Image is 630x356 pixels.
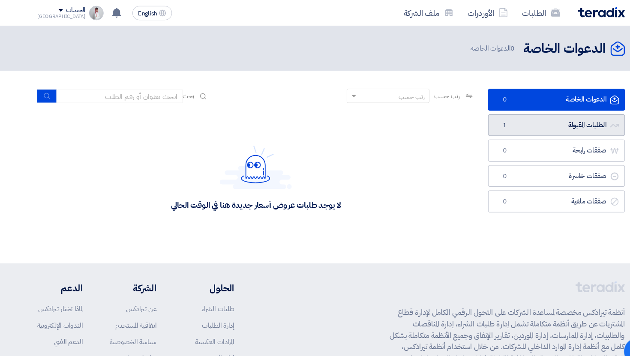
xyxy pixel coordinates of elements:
a: صفقات خاسرة0 [465,157,595,178]
a: ملف الشركة [378,2,438,22]
div: دردشة مفتوحة [594,322,620,347]
span: 0 [475,91,486,99]
span: English [132,10,150,16]
span: 0 [475,139,486,148]
a: طلبات الشراء [192,289,223,299]
a: الندوات الإلكترونية [36,305,79,314]
span: 0 [475,164,486,172]
a: إدارة الطلبات [192,305,223,314]
a: سياسة الخصوصية [104,320,149,330]
a: الأوردرات [438,2,490,22]
li: الشركة [104,268,149,281]
div: رتب حسب [379,88,404,97]
a: لماذا تختار تيرادكس [36,289,79,299]
div: لا يوجد طلبات عروض أسعار جديدة هنا في الوقت الحالي [162,190,324,200]
a: صفقات رابحة0 [465,133,595,154]
li: الدعم [36,268,79,281]
div: [GEOGRAPHIC_DATA] [36,13,81,18]
a: إدارة الموردين [194,336,223,346]
a: الدعوات الخاصة0 [465,84,595,105]
a: الطلبات المقبولة1 [465,109,595,130]
span: رتب حسب [413,87,438,96]
a: صفقات ملغية0 [465,181,595,202]
span: بحث [174,87,185,96]
span: الدعوات الخاصة [448,41,492,51]
a: اتفاقية المستخدم [110,305,149,314]
span: 1 [475,115,486,124]
a: تواصل معنا [121,336,149,346]
img: BDDAEEFDDACDAEA_1756647670177.jpeg [85,6,99,19]
img: Teradix logo [550,7,595,17]
span: 0 [475,188,486,196]
li: الحلول [174,268,223,281]
span: 0 [486,41,490,51]
button: English [126,6,164,19]
img: Hello [209,138,278,180]
a: المزادات العكسية [186,320,223,330]
a: الطلبات [490,2,540,22]
h2: الدعوات الخاصة [498,38,577,55]
div: الحساب [63,6,81,14]
a: الدعم الفني [51,320,79,330]
a: عن تيرادكس [120,289,149,299]
input: ابحث بعنوان أو رقم الطلب [54,85,174,98]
